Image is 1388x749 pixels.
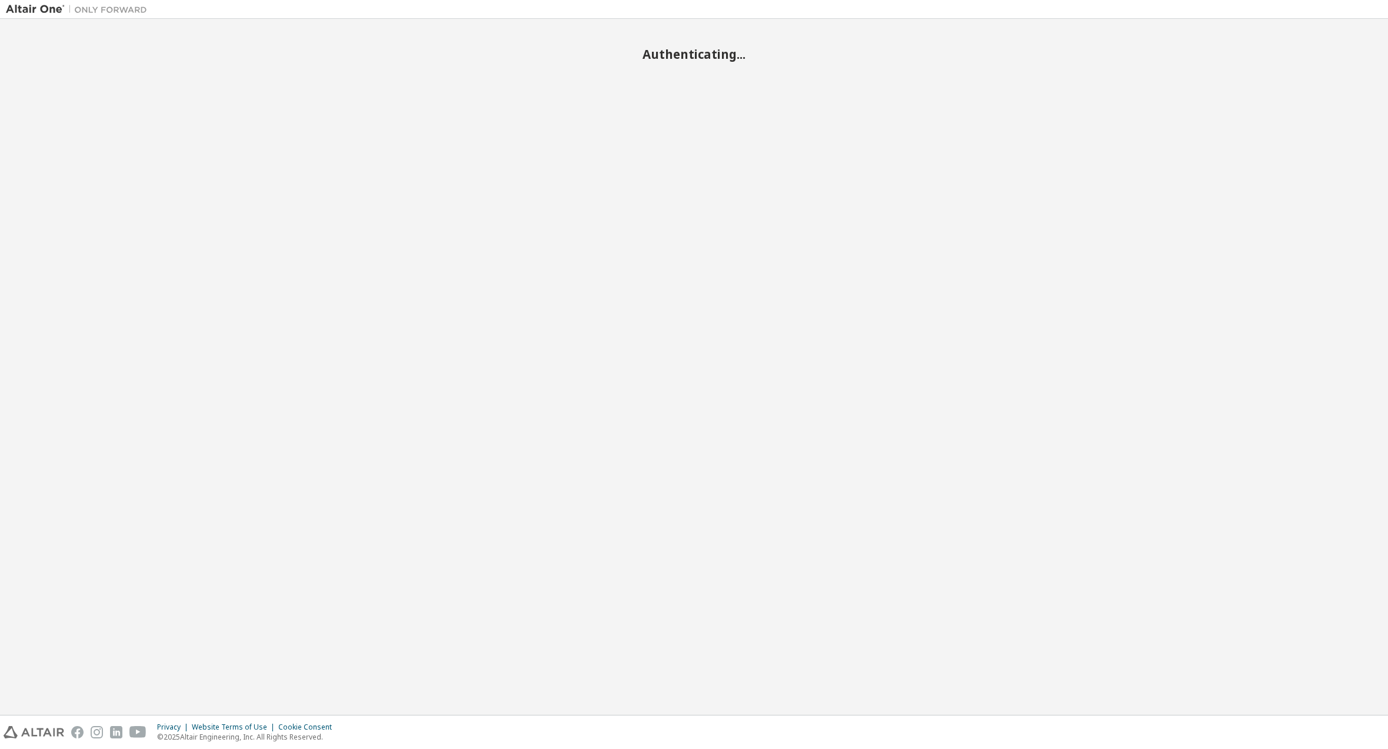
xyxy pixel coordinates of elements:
img: linkedin.svg [110,726,122,738]
div: Cookie Consent [278,723,339,732]
p: © 2025 Altair Engineering, Inc. All Rights Reserved. [157,732,339,742]
h2: Authenticating... [6,46,1382,62]
img: youtube.svg [129,726,147,738]
img: altair_logo.svg [4,726,64,738]
div: Website Terms of Use [192,723,278,732]
img: facebook.svg [71,726,84,738]
div: Privacy [157,723,192,732]
img: Altair One [6,4,153,15]
img: instagram.svg [91,726,103,738]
